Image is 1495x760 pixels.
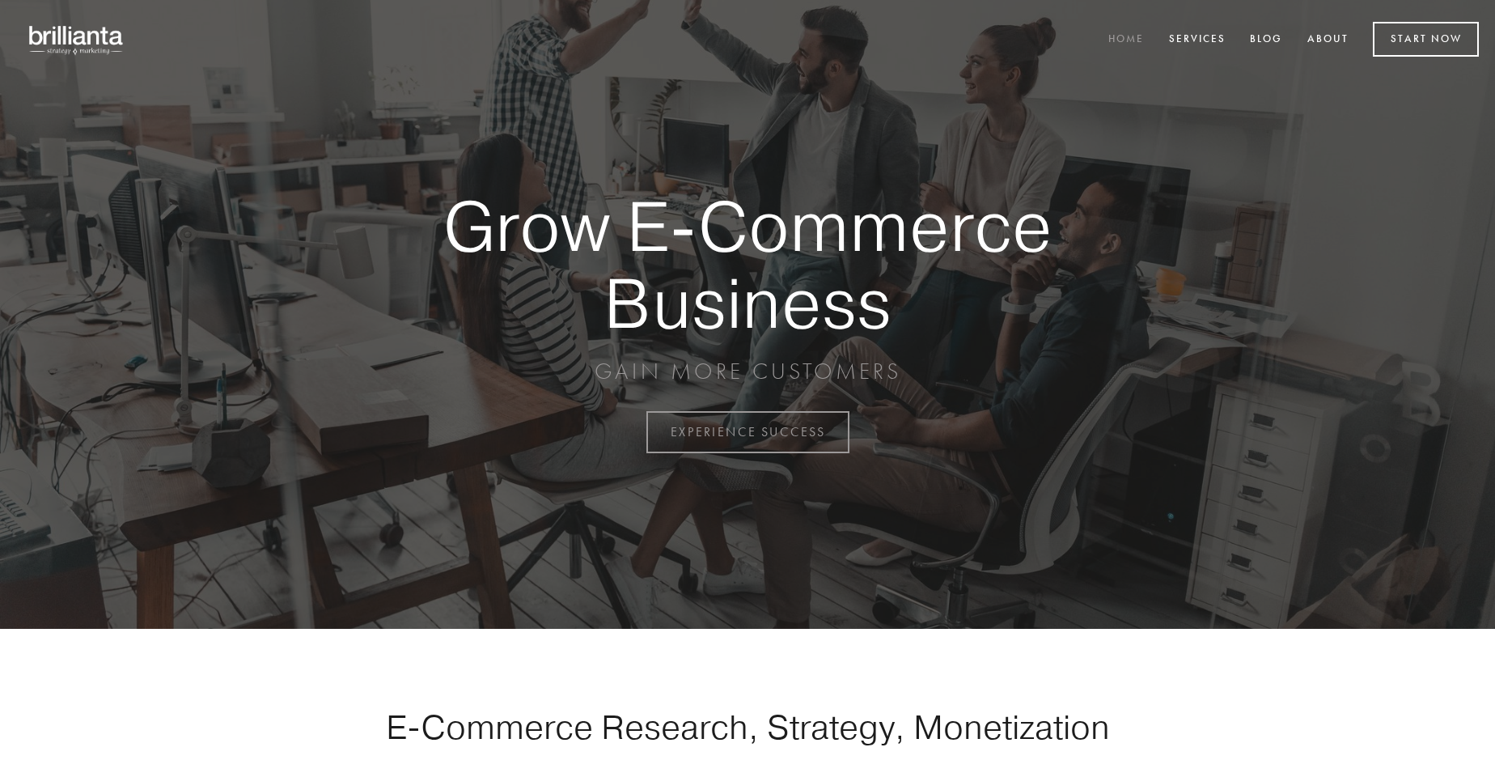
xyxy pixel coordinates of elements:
a: About [1297,27,1359,53]
a: EXPERIENCE SUCCESS [646,411,849,453]
p: GAIN MORE CUSTOMERS [387,357,1108,386]
a: Start Now [1373,22,1479,57]
a: Blog [1239,27,1293,53]
a: Home [1098,27,1154,53]
img: brillianta - research, strategy, marketing [16,16,138,63]
h1: E-Commerce Research, Strategy, Monetization [335,707,1160,747]
a: Services [1158,27,1236,53]
strong: Grow E-Commerce Business [387,188,1108,341]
